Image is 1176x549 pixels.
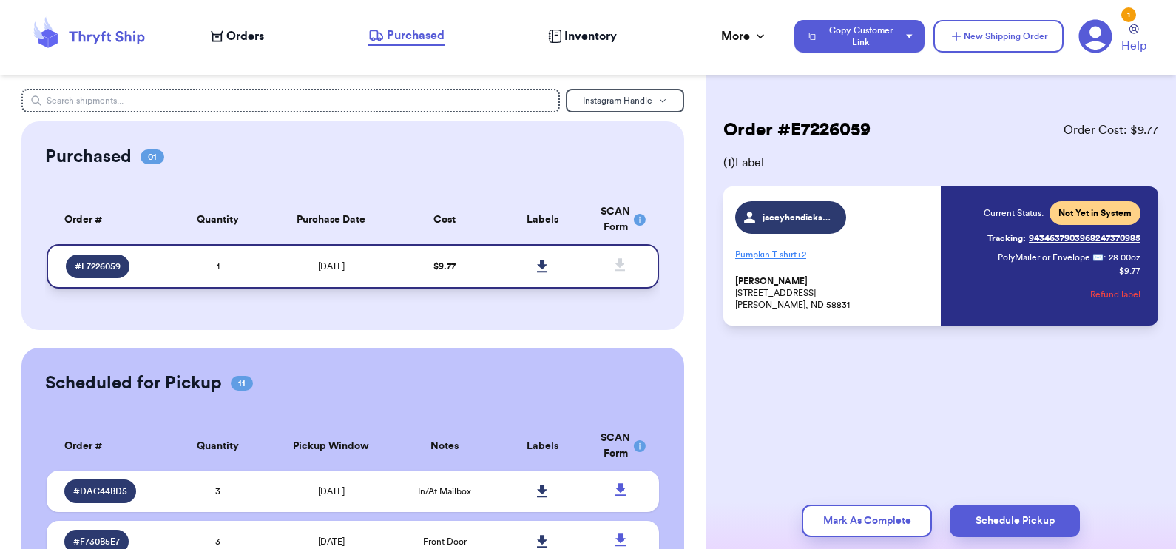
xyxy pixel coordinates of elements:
span: Help [1121,37,1146,55]
a: Purchased [368,27,445,46]
span: Purchased [387,27,445,44]
p: $ 9.77 [1119,265,1140,277]
span: # DAC44BD5 [73,485,127,497]
th: Order # [47,195,169,244]
span: Instagram Handle [583,96,652,105]
p: Pumpkin T shirt [735,243,932,266]
th: Purchase Date [267,195,396,244]
span: Not Yet in System [1058,207,1132,219]
button: New Shipping Order [933,20,1064,53]
button: Schedule Pickup [950,505,1080,537]
span: PolyMailer or Envelope ✉️ [998,253,1104,262]
span: # F730B5E7 [73,536,120,548]
span: [PERSON_NAME] [735,276,808,287]
span: jaceyhendickson [763,212,833,223]
a: Orders [211,27,264,45]
a: 1 [1078,19,1112,53]
th: Labels [494,422,592,471]
div: 1 [1121,7,1136,22]
span: $ 9.77 [433,262,456,271]
span: Orders [226,27,264,45]
span: Tracking: [987,232,1026,244]
th: Order # [47,422,169,471]
th: Notes [396,422,494,471]
h2: Purchased [45,145,132,169]
span: Front Door [423,537,467,546]
button: Instagram Handle [566,89,684,112]
th: Pickup Window [267,422,396,471]
span: [DATE] [318,537,345,546]
span: 1 [217,262,220,271]
button: Refund label [1090,278,1140,311]
span: [DATE] [318,487,345,496]
button: Mark As Complete [802,505,932,537]
span: 3 [215,537,220,546]
div: More [721,27,768,45]
span: 3 [215,487,220,496]
h2: Order # E7226059 [723,118,871,142]
span: Inventory [564,27,617,45]
h2: Scheduled for Pickup [45,371,222,395]
a: Help [1121,24,1146,55]
p: [STREET_ADDRESS] [PERSON_NAME], ND 58831 [735,275,932,311]
span: [DATE] [318,262,345,271]
div: SCAN Form [601,431,641,462]
span: 11 [231,376,253,391]
span: 28.00 oz [1109,252,1140,263]
a: Inventory [548,27,617,45]
span: In/At Mailbox [418,487,471,496]
th: Labels [494,195,592,244]
a: Tracking:9434637903968247370985 [987,226,1140,250]
div: SCAN Form [601,204,641,235]
span: : [1104,252,1106,263]
button: Copy Customer Link [794,20,925,53]
th: Cost [396,195,494,244]
span: Order Cost: $ 9.77 [1064,121,1158,139]
span: 01 [141,149,164,164]
span: # E7226059 [75,260,121,272]
th: Quantity [169,422,267,471]
span: + 2 [797,250,806,259]
span: Current Status: [984,207,1044,219]
span: ( 1 ) Label [723,154,1158,172]
th: Quantity [169,195,267,244]
input: Search shipments... [21,89,561,112]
